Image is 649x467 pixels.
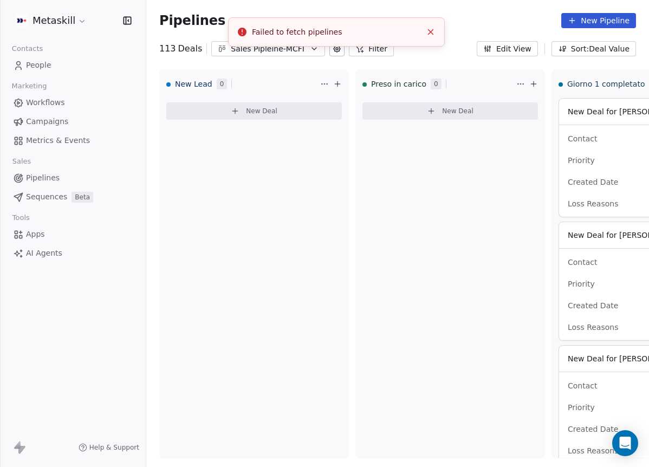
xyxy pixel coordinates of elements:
button: New Deal [166,102,342,120]
span: Metrics & Events [26,135,90,146]
button: Close toast [424,25,438,39]
span: Apps [26,229,45,240]
span: Workflows [26,97,65,108]
span: Priority [568,156,595,165]
div: New Lead0 [166,70,318,98]
div: Preso in carico0 [362,70,514,98]
a: Help & Support [79,443,139,452]
a: Campaigns [9,113,137,131]
span: Contact [568,134,597,143]
button: New Pipeline [561,13,636,28]
div: Open Intercom Messenger [612,430,638,456]
span: Contact [568,258,597,267]
div: 113 [159,42,202,55]
span: Created Date [568,178,618,186]
span: Metaskill [33,14,75,28]
span: Created Date [568,425,618,433]
button: Edit View [477,41,538,56]
span: Priority [568,280,595,288]
span: Sales [8,153,36,170]
img: AVATAR%20METASKILL%20-%20Colori%20Positivo.png [15,14,28,27]
span: Created Date [568,301,618,310]
span: Help & Support [89,443,139,452]
span: New Lead [175,79,212,89]
a: AI Agents [9,244,137,262]
span: 0 [217,79,228,89]
span: Preso in carico [371,79,426,89]
button: Sort: Deal Value [551,41,636,56]
a: Apps [9,225,137,243]
span: Contacts [7,41,48,57]
a: People [9,56,137,74]
a: Workflows [9,94,137,112]
a: Metrics & Events [9,132,137,150]
span: New Deal [442,107,473,115]
span: Giorno 1 completato [567,79,645,89]
button: Metaskill [13,11,89,30]
span: 0 [431,79,442,89]
span: Pipelines [159,13,225,28]
a: SequencesBeta [9,188,137,206]
div: Sales Pipleine-MCFI [231,43,306,55]
span: AI Agents [26,248,62,259]
span: Campaigns [26,116,68,127]
button: New Deal [362,102,538,120]
span: New Deal [246,107,277,115]
span: Pipelines [26,172,60,184]
button: Filter [349,41,394,56]
span: Tools [8,210,34,226]
span: Beta [72,192,93,203]
a: Pipelines [9,169,137,187]
span: People [26,60,51,71]
span: Priority [568,403,595,412]
span: Loss Reasons [568,323,618,332]
span: Deals [178,42,203,55]
span: Loss Reasons [568,446,618,455]
span: Sequences [26,191,67,203]
div: Failed to fetch pipelines [252,27,421,38]
span: Loss Reasons [568,199,618,208]
span: Contact [568,381,597,390]
span: Marketing [7,78,51,94]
